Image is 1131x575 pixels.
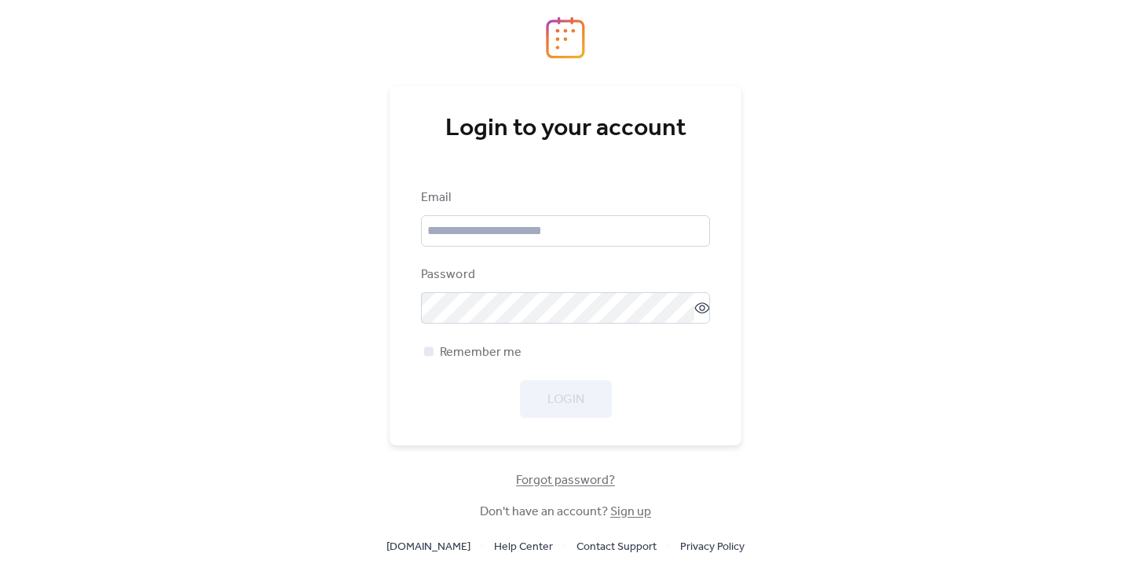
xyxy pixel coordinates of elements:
span: Privacy Policy [680,538,745,557]
a: [DOMAIN_NAME] [386,537,470,556]
span: Remember me [440,343,522,362]
span: Help Center [494,538,553,557]
img: logo [546,16,585,59]
span: [DOMAIN_NAME] [386,538,470,557]
span: Forgot password? [516,471,615,490]
span: Don't have an account? [480,503,651,522]
div: Login to your account [421,113,710,145]
a: Help Center [494,537,553,556]
a: Sign up [610,500,651,524]
div: Password [421,266,707,284]
div: Email [421,189,707,207]
a: Privacy Policy [680,537,745,556]
a: Contact Support [576,537,657,556]
span: Contact Support [576,538,657,557]
a: Forgot password? [516,476,615,485]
